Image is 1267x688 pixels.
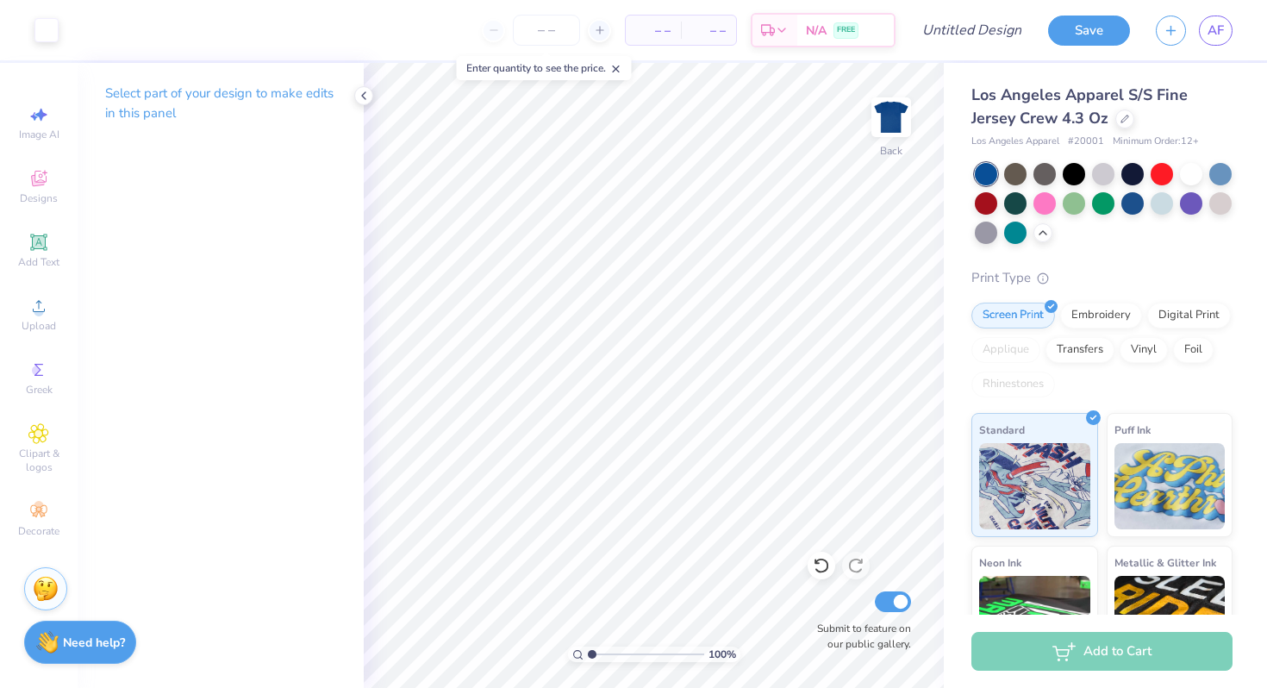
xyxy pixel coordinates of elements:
[806,22,827,40] span: N/A
[971,84,1188,128] span: Los Angeles Apparel S/S Fine Jersey Crew 4.3 Oz
[457,56,632,80] div: Enter quantity to see the price.
[971,337,1040,363] div: Applique
[9,447,69,474] span: Clipart & logos
[971,268,1233,288] div: Print Type
[22,319,56,333] span: Upload
[979,421,1025,439] span: Standard
[979,443,1090,529] img: Standard
[18,524,59,538] span: Decorate
[1147,303,1231,328] div: Digital Print
[636,22,671,40] span: – –
[1114,443,1226,529] img: Puff Ink
[18,255,59,269] span: Add Text
[1199,16,1233,46] a: AF
[1114,554,1216,572] span: Metallic & Glitter Ink
[691,22,726,40] span: – –
[513,15,580,46] input: – –
[1120,337,1168,363] div: Vinyl
[979,554,1021,572] span: Neon Ink
[26,383,53,397] span: Greek
[1045,337,1114,363] div: Transfers
[874,100,908,134] img: Back
[908,13,1035,47] input: Untitled Design
[979,576,1090,662] img: Neon Ink
[1048,16,1130,46] button: Save
[105,84,336,123] p: Select part of your design to make edits in this panel
[1068,134,1104,149] span: # 20001
[971,303,1055,328] div: Screen Print
[1114,421,1151,439] span: Puff Ink
[880,143,902,159] div: Back
[1208,21,1224,41] span: AF
[971,134,1059,149] span: Los Angeles Apparel
[1060,303,1142,328] div: Embroidery
[1113,134,1199,149] span: Minimum Order: 12 +
[1173,337,1214,363] div: Foil
[708,647,736,662] span: 100 %
[63,635,125,651] strong: Need help?
[808,621,911,652] label: Submit to feature on our public gallery.
[837,24,855,36] span: FREE
[20,191,58,205] span: Designs
[1114,576,1226,662] img: Metallic & Glitter Ink
[971,372,1055,397] div: Rhinestones
[19,128,59,141] span: Image AI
